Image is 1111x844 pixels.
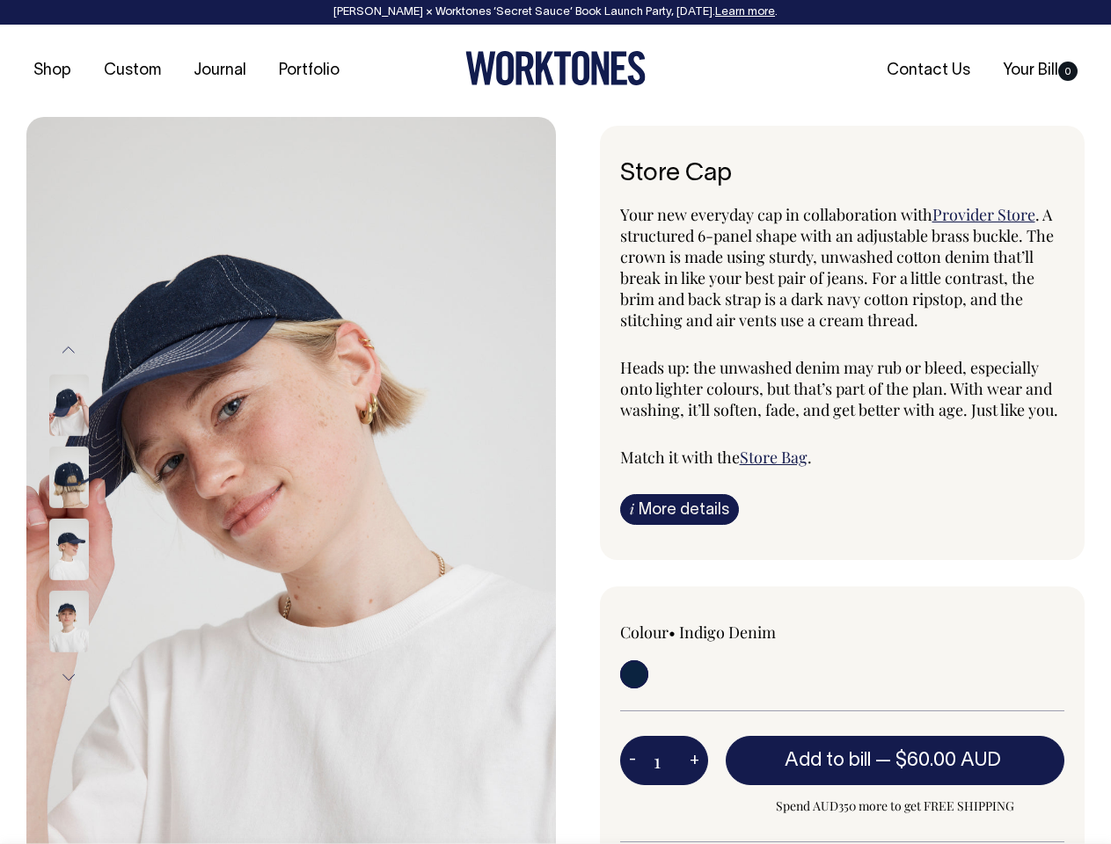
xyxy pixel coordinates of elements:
h6: Store Cap [620,161,1065,188]
div: Colour [620,622,798,643]
span: i [630,499,634,518]
span: Your new everyday cap in collaboration with [620,204,932,225]
img: Store Cap [49,519,89,580]
button: Add to bill —$60.00 AUD [726,736,1065,785]
span: $60.00 AUD [895,752,1001,769]
span: Add to bill [785,752,871,769]
span: • [669,622,676,643]
div: [PERSON_NAME] × Worktones ‘Secret Sauce’ Book Launch Party, [DATE]. . [18,6,1093,18]
a: iMore details [620,494,739,525]
img: Store Cap [49,375,89,436]
span: . A structured 6-panel shape with an adjustable brass buckle. The crown is made using sturdy, unw... [620,204,1054,331]
a: Contact Us [880,56,977,85]
a: Your Bill0 [996,56,1085,85]
button: - [620,743,645,778]
a: Portfolio [272,56,347,85]
span: 0 [1058,62,1078,81]
img: Store Cap [49,447,89,508]
span: Spend AUD350 more to get FREE SHIPPING [726,796,1065,817]
button: Next [55,658,82,697]
span: Match it with the . [620,447,812,468]
a: Provider Store [932,204,1035,225]
a: Shop [26,56,78,85]
a: Custom [97,56,168,85]
span: Heads up: the unwashed denim may rub or bleed, especially onto lighter colours, but that’s part o... [620,357,1058,420]
button: + [681,743,708,778]
img: Store Cap [49,591,89,652]
span: — [875,752,1005,769]
a: Journal [186,56,253,85]
a: Learn more [715,7,775,18]
a: Store Bag [740,447,808,468]
button: Previous [55,331,82,370]
label: Indigo Denim [679,622,776,643]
